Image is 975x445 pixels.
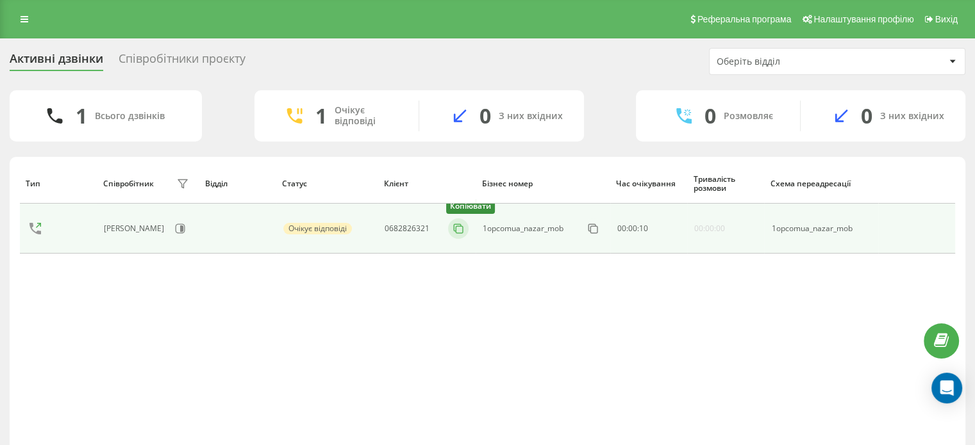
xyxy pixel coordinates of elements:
div: Тип [26,179,91,188]
div: Час очікування [616,179,681,188]
div: : : [617,224,648,233]
div: 0 [704,104,716,128]
div: Статус [282,179,371,188]
span: 10 [639,223,648,234]
div: Бізнес номер [482,179,604,188]
div: Всього дзвінків [95,111,165,122]
div: Розмовляє [724,111,773,122]
div: 0682826321 [385,224,429,233]
div: Оберіть відділ [717,56,870,67]
span: Реферальна програма [697,14,792,24]
div: 1opcomua_nazar_mob [771,224,871,233]
div: Активні дзвінки [10,52,103,72]
div: Очікує відповіді [283,223,352,234]
div: Співробітники проєкту [119,52,246,72]
div: З них вхідних [880,111,944,122]
div: 0 [861,104,872,128]
div: З них вхідних [499,111,563,122]
span: 00 [617,223,626,234]
div: Очікує відповіді [335,105,399,127]
span: 00 [628,223,637,234]
div: Співробітник [103,179,154,188]
div: 1opcomua_nazar_mob [483,224,563,233]
div: 00:00:00 [694,224,725,233]
span: Вихід [935,14,958,24]
div: Open Intercom Messenger [931,373,962,403]
div: 0 [479,104,491,128]
span: Налаштування профілю [813,14,913,24]
div: [PERSON_NAME] [104,224,167,233]
div: Відділ [205,179,271,188]
div: 1 [315,104,327,128]
div: Клієнт [384,179,470,188]
div: 1 [76,104,87,128]
div: Тривалість розмови [693,175,758,193]
div: Схема переадресації [771,179,872,188]
div: Копіювати [446,199,495,214]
